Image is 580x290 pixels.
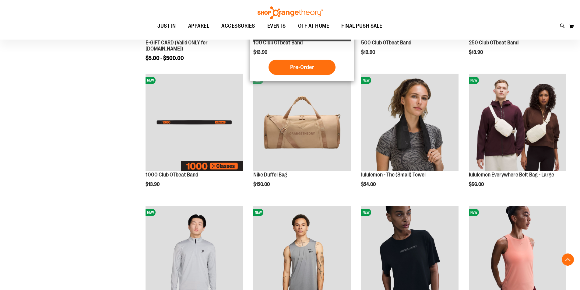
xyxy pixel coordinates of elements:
[341,19,382,33] span: FINAL PUSH SALE
[253,74,351,171] img: Nike Duffel Bag
[361,77,371,84] span: NEW
[146,74,243,172] a: Image of 1000 Club OTbeat BandNEW
[361,74,459,171] img: lululemon - The (Small) Towel
[253,182,271,187] span: $120.00
[146,172,198,178] a: 1000 Club OTbeat Band
[298,19,329,33] span: OTF AT HOME
[146,55,184,61] span: $5.00 - $500.00
[290,64,314,71] span: Pre-Order
[269,60,336,75] button: Pre-Order
[469,172,554,178] a: lululemon Everywhere Belt Bag - Large
[253,74,351,172] a: Nike Duffel BagNEW
[469,40,518,46] a: 250 Club OTbeat Band
[469,182,485,187] span: $56.00
[292,19,336,33] a: OTF AT HOME
[253,40,303,46] a: 100 Club OTbeat Band
[146,77,156,84] span: NEW
[142,71,246,200] div: product
[253,172,287,178] a: Nike Duffel Bag
[361,50,376,55] span: $13.90
[157,19,176,33] span: JUST IN
[261,19,292,33] a: EVENTS
[469,74,566,171] img: lululemon Everywhere Belt Bag - Large
[335,19,388,33] a: FINAL PUSH SALE
[215,19,261,33] a: ACCESSORIES
[469,74,566,172] a: lululemon Everywhere Belt Bag - LargeNEW
[267,19,286,33] span: EVENTS
[562,253,574,266] button: Back To Top
[361,74,459,172] a: lululemon - The (Small) TowelNEW
[469,77,479,84] span: NEW
[146,74,243,171] img: Image of 1000 Club OTbeat Band
[188,19,209,33] span: APPAREL
[358,71,462,203] div: product
[253,50,268,55] span: $13.90
[466,71,569,203] div: product
[469,50,484,55] span: $13.90
[361,209,371,216] span: NEW
[469,209,479,216] span: NEW
[250,71,354,203] div: product
[361,172,426,178] a: lululemon - The (Small) Towel
[146,40,208,52] a: E-GIFT CARD (Valid ONLY for [DOMAIN_NAME])
[253,209,263,216] span: NEW
[361,182,377,187] span: $24.00
[221,19,255,33] span: ACCESSORIES
[182,19,216,33] a: APPAREL
[361,40,411,46] a: 500 Club OTbeat Band
[151,19,182,33] a: JUST IN
[146,209,156,216] span: NEW
[146,182,160,187] span: $13.90
[257,6,324,19] img: Shop Orangetheory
